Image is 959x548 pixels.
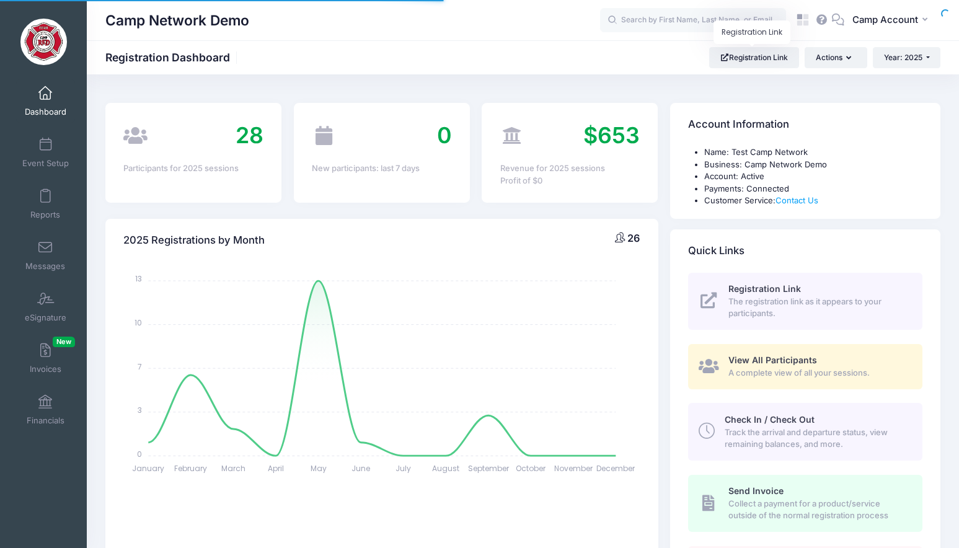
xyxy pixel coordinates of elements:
[728,367,908,379] span: A complete view of all your sessions.
[583,122,640,149] span: $653
[688,107,789,143] h4: Account Information
[516,463,546,474] tspan: October
[437,122,452,149] span: 0
[852,13,918,27] span: Camp Account
[805,47,867,68] button: Actions
[728,498,908,522] span: Collect a payment for a product/service outside of the normal registration process
[844,6,940,35] button: Camp Account
[236,122,263,149] span: 28
[16,234,75,277] a: Messages
[16,285,75,329] a: eSignature
[627,232,640,244] span: 26
[138,361,143,372] tspan: 7
[25,261,65,272] span: Messages
[30,210,60,220] span: Reports
[884,53,922,62] span: Year: 2025
[136,274,143,285] tspan: 13
[725,426,908,451] span: Track the arrival and departure status, view remaining balances, and more.
[597,463,636,474] tspan: December
[123,162,263,175] div: Participants for 2025 sessions
[704,195,922,207] li: Customer Service:
[714,20,790,44] div: Registration Link
[704,183,922,195] li: Payments: Connected
[728,485,784,496] span: Send Invoice
[554,463,593,474] tspan: November
[600,8,786,33] input: Search by First Name, Last Name, or Email...
[688,233,745,268] h4: Quick Links
[725,414,815,425] span: Check In / Check Out
[123,223,265,259] h4: 2025 Registrations by Month
[704,159,922,171] li: Business: Camp Network Demo
[312,162,452,175] div: New participants: last 7 days
[728,283,801,294] span: Registration Link
[728,355,817,365] span: View All Participants
[396,463,411,474] tspan: July
[135,317,143,328] tspan: 10
[138,405,143,415] tspan: 3
[16,79,75,123] a: Dashboard
[688,344,922,389] a: View All Participants A complete view of all your sessions.
[16,131,75,174] a: Event Setup
[776,195,818,205] a: Contact Us
[27,415,64,426] span: Financials
[138,449,143,459] tspan: 0
[25,312,66,323] span: eSignature
[20,19,67,65] img: Camp Network Demo
[22,158,69,169] span: Event Setup
[16,182,75,226] a: Reports
[728,296,908,320] span: The registration link as it appears to your participants.
[351,463,370,474] tspan: June
[268,463,284,474] tspan: April
[688,403,922,460] a: Check In / Check Out Track the arrival and departure status, view remaining balances, and more.
[704,146,922,159] li: Name: Test Camp Network
[53,337,75,347] span: New
[105,6,249,35] h1: Camp Network Demo
[468,463,510,474] tspan: September
[432,463,459,474] tspan: August
[25,107,66,117] span: Dashboard
[500,162,640,187] div: Revenue for 2025 sessions Profit of $0
[105,51,241,64] h1: Registration Dashboard
[16,388,75,431] a: Financials
[16,337,75,380] a: InvoicesNew
[175,463,208,474] tspan: February
[311,463,327,474] tspan: May
[688,475,922,532] a: Send Invoice Collect a payment for a product/service outside of the normal registration process
[221,463,245,474] tspan: March
[873,47,940,68] button: Year: 2025
[688,273,922,330] a: Registration Link The registration link as it appears to your participants.
[30,364,61,374] span: Invoices
[133,463,165,474] tspan: January
[704,170,922,183] li: Account: Active
[709,47,799,68] a: Registration Link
